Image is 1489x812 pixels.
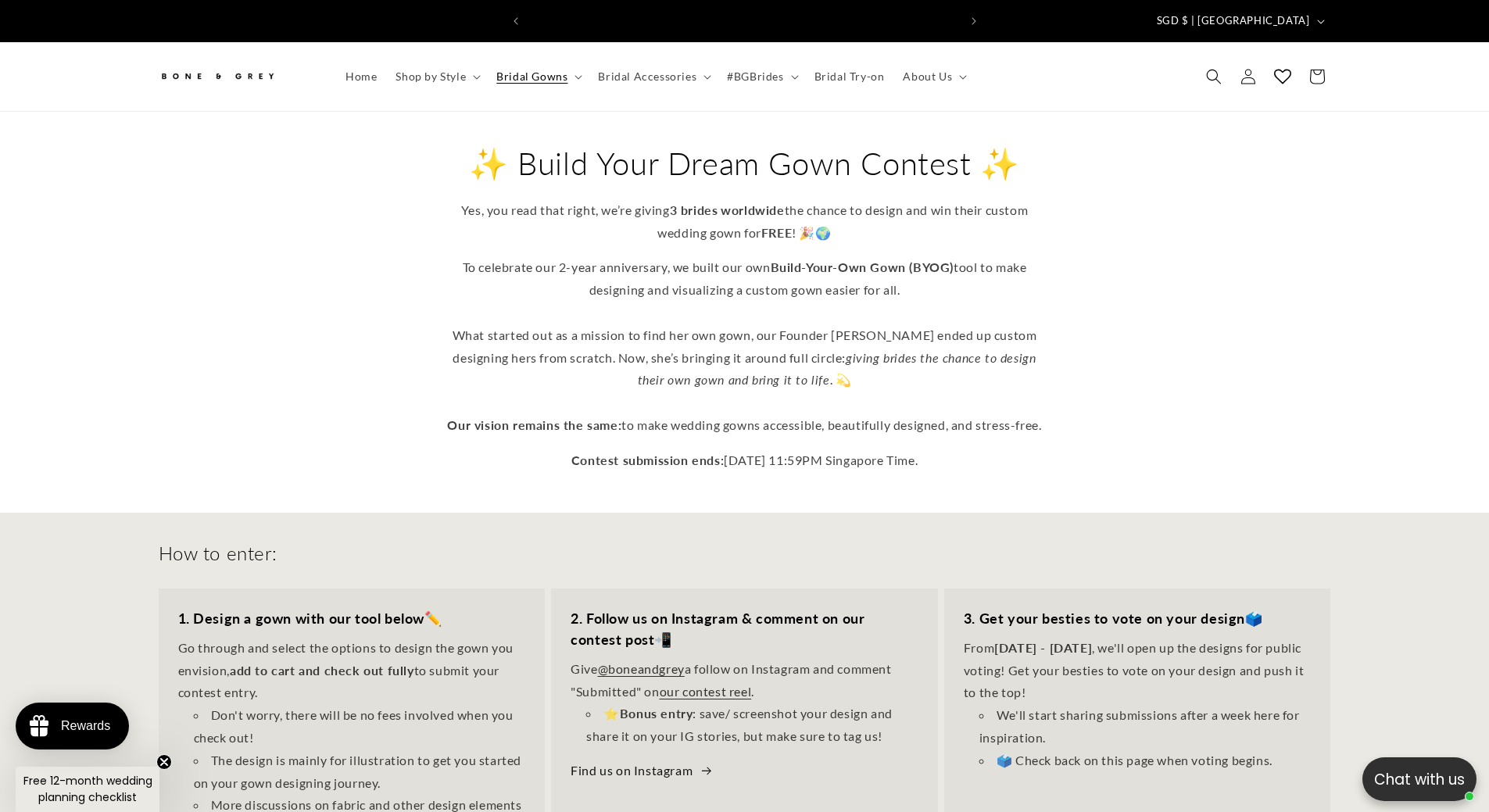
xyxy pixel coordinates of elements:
[589,60,718,93] summary: Bridal Accessories
[957,6,991,36] button: Next announcement
[771,259,954,274] strong: Build-Your-Own Gown (BYOG)
[499,6,533,36] button: Previous announcement
[487,60,589,93] summary: Bridal Gowns
[994,640,1092,655] strong: [DATE] - [DATE]
[386,60,487,93] summary: Shop by Style
[598,661,685,676] a: @boneandgrey
[440,143,1050,184] h2: ✨ Build Your Dream Gown Contest ✨
[964,608,1312,629] h3: 🗳️
[194,749,526,795] li: The design is mainly for illustration to get you started on your gown designing journey.
[571,658,918,703] p: Give a follow on Instagram and comment "Submitted" on .
[571,760,714,782] a: Find us on Instagram
[447,417,621,432] strong: Our vision remains the same:
[152,58,320,95] a: Bone and Grey Bridal
[586,703,918,748] li: ⭐ : save/ screenshot your design and share it on your IG stories, but make sure to tag us!
[1362,768,1476,791] p: Chat with us
[156,754,172,770] button: Close teaser
[159,63,276,89] img: Bone and Grey Bridal
[964,637,1312,704] p: From , we'll open up the designs for public voting! Get your besties to vote on your design and p...
[23,773,152,805] span: Free 12-month wedding planning checklist
[761,225,792,240] strong: FREE
[660,684,752,699] a: our contest reel
[979,704,1312,749] li: We'll start sharing submissions after a week here for inspiration.
[178,608,526,629] h3: ✏️
[16,767,159,812] div: Free 12-month wedding planning checklistClose teaser
[1157,13,1310,29] span: SGD $ | [GEOGRAPHIC_DATA]
[61,719,110,733] div: Rewards
[1362,757,1476,801] button: Open chatbox
[230,663,414,678] strong: add to cart and check out fully
[496,70,567,84] span: Bridal Gowns
[345,70,377,84] span: Home
[620,706,693,721] strong: Bonus entry
[718,60,804,93] summary: #BGBrides
[979,749,1312,772] li: 🗳️ Check back on this page when voting begins.
[893,60,973,93] summary: About Us
[194,704,526,749] li: Don't worry, there will be no fees involved when you check out!
[727,70,783,84] span: #BGBrides
[598,70,696,84] span: Bridal Accessories
[440,449,1050,472] p: [DATE] 11:59PM Singapore Time.
[440,256,1050,436] p: To celebrate our 2-year anniversary, we built our own tool to make designing and visualizing a cu...
[814,70,885,84] span: Bridal Try-on
[396,70,466,84] span: Shop by Style
[1147,6,1331,36] button: SGD $ | [GEOGRAPHIC_DATA]
[571,610,864,648] strong: 2. Follow us on Instagram & comment on our contest post
[336,60,386,93] a: Home
[1197,59,1231,94] summary: Search
[178,610,425,627] strong: 1. Design a gown with our tool below
[571,453,724,467] strong: Contest submission ends:
[670,202,718,217] strong: 3 brides
[805,60,894,93] a: Bridal Try-on
[571,608,918,650] h3: 📲
[440,199,1050,245] p: Yes, you read that right, we’re giving the chance to design and win their custom wedding gown for...
[159,541,277,565] h2: How to enter:
[638,350,1036,388] em: giving brides the chance to design their own gown and bring it to life
[964,610,1245,627] strong: 3. Get your besties to vote on your design
[178,637,526,704] p: Go through and select the options to design the gown you envision, to submit your contest entry.
[903,70,952,84] span: About Us
[721,202,784,217] strong: worldwide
